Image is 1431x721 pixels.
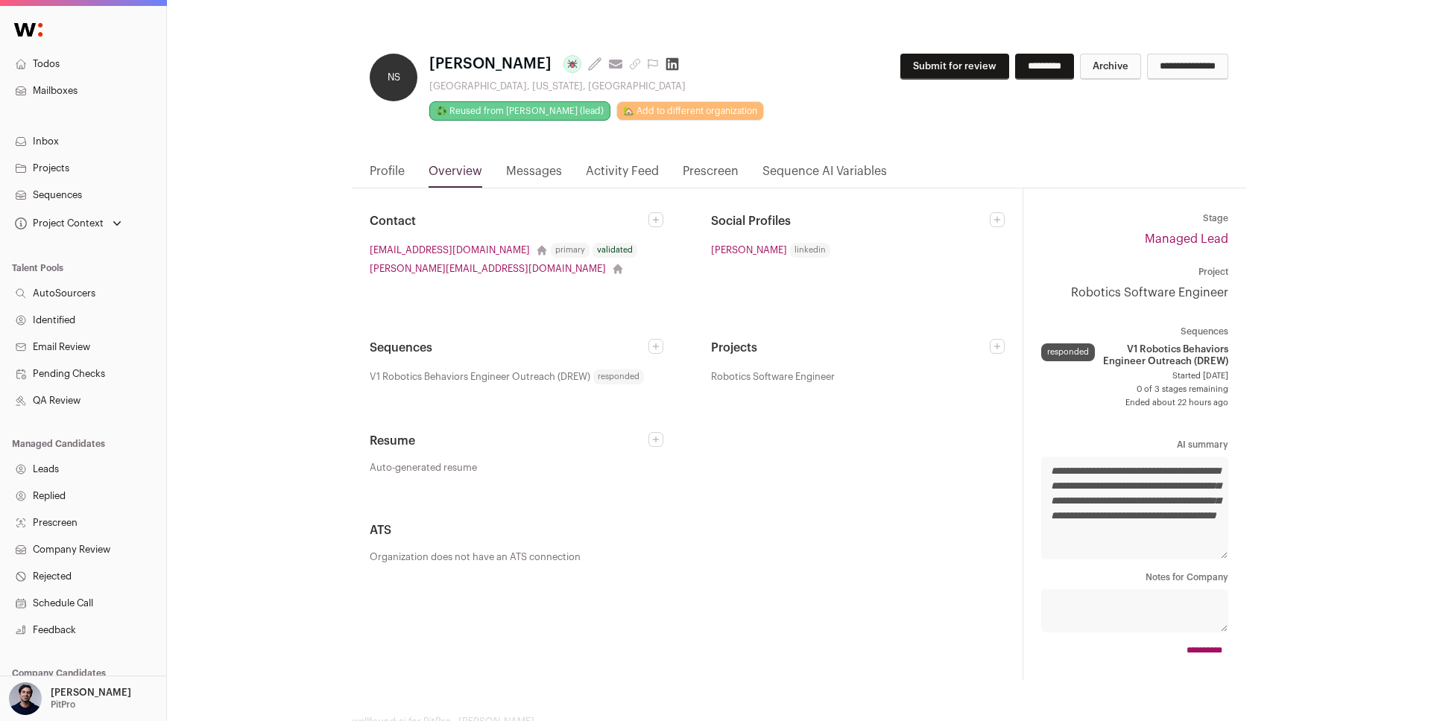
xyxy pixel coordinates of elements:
[683,162,739,188] a: Prescreen
[1041,370,1228,382] span: Started [DATE]
[790,243,830,258] span: linkedin
[370,162,405,188] a: Profile
[370,462,663,474] a: Auto-generated resume
[370,551,1005,563] p: Organization does not have an ATS connection
[429,162,482,188] a: Overview
[429,101,610,121] a: ♻️ Reused from [PERSON_NAME] (lead)
[506,162,562,188] a: Messages
[900,54,1009,80] button: Submit for review
[370,369,590,384] span: V1 Robotics Behaviors Engineer Outreach (DREW)
[1041,439,1228,451] dt: AI summary
[429,54,552,74] span: [PERSON_NAME]
[370,212,648,230] h2: Contact
[429,80,764,92] div: [GEOGRAPHIC_DATA], [US_STATE], [GEOGRAPHIC_DATA]
[6,15,51,45] img: Wellfound
[593,243,637,258] div: validated
[51,699,75,711] p: PitPro
[370,432,648,450] h2: Resume
[1041,571,1228,583] dt: Notes for Company
[370,521,1005,539] h2: ATS
[1041,384,1228,396] span: 0 of 3 stages remaining
[1145,233,1228,245] a: Managed Lead
[1041,212,1228,224] dt: Stage
[762,162,887,188] a: Sequence AI Variables
[711,369,835,384] span: Robotics Software Engineer
[711,242,787,258] a: [PERSON_NAME]
[12,217,104,229] div: Project Context
[711,212,990,230] h2: Social Profiles
[12,213,124,234] button: Open dropdown
[711,339,990,357] h2: Projects
[1041,325,1228,337] dt: Sequences
[586,162,659,188] a: Activity Feed
[1041,266,1228,278] dt: Project
[616,101,764,121] a: 🏡 Add to different organization
[551,243,590,258] div: primary
[9,682,42,715] img: 1207525-medium_jpg
[1101,343,1228,367] span: V1 Robotics Behaviors Engineer Outreach (DREW)
[370,261,606,276] a: [PERSON_NAME][EMAIL_ADDRESS][DOMAIN_NAME]
[370,339,648,357] h2: Sequences
[1080,54,1141,80] button: Archive
[1041,397,1228,409] span: Ended about 22 hours ago
[370,54,417,101] div: NS
[51,687,131,699] p: [PERSON_NAME]
[370,242,530,258] a: [EMAIL_ADDRESS][DOMAIN_NAME]
[6,682,134,715] button: Open dropdown
[1041,343,1095,361] div: responded
[1041,284,1228,302] a: Robotics Software Engineer
[593,369,644,384] span: responded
